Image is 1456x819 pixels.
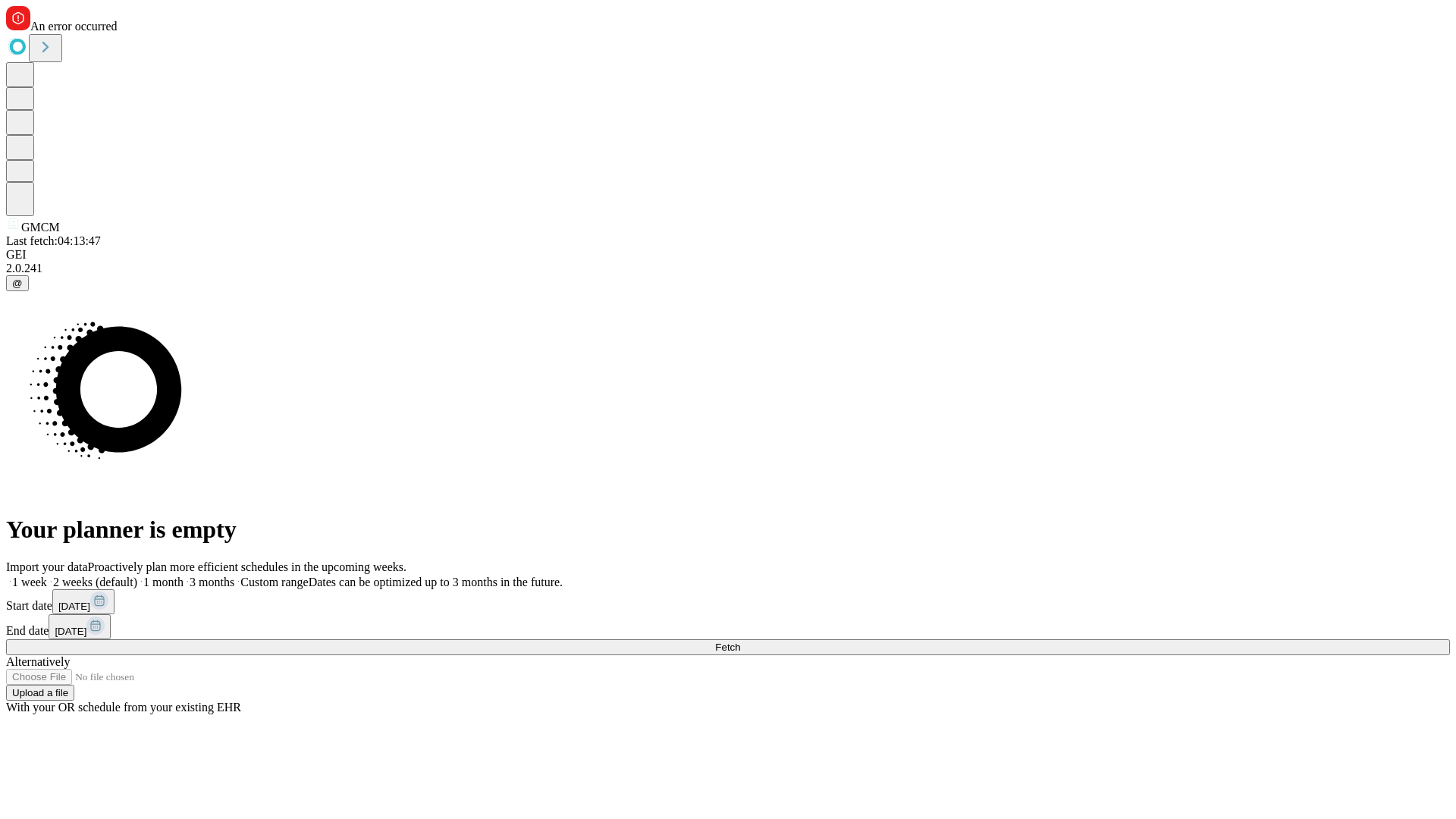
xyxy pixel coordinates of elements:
span: An error occurred [30,20,118,33]
div: 2.0.241 [6,262,1450,275]
span: [DATE] [55,626,86,637]
span: 2 weeks (default) [53,576,137,588]
span: Custom range [240,576,308,588]
button: @ [6,275,29,291]
span: Last fetch: 04:13:47 [6,234,101,247]
span: [DATE] [58,601,90,612]
div: GEI [6,248,1450,262]
span: 3 months [190,576,234,588]
div: End date [6,614,1450,639]
button: Fetch [6,639,1450,655]
span: Fetch [715,642,740,653]
button: Upload a file [6,685,74,701]
span: Import your data [6,560,88,573]
span: 1 week [12,576,47,588]
span: @ [12,278,23,289]
span: 1 month [143,576,184,588]
span: Dates can be optimized up to 3 months in the future. [309,576,563,588]
button: [DATE] [52,589,115,614]
span: Alternatively [6,655,70,668]
span: GMCM [21,221,60,234]
span: With your OR schedule from your existing EHR [6,701,241,714]
span: Proactively plan more efficient schedules in the upcoming weeks. [88,560,406,573]
div: Start date [6,589,1450,614]
h1: Your planner is empty [6,516,1450,544]
button: [DATE] [49,614,111,639]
